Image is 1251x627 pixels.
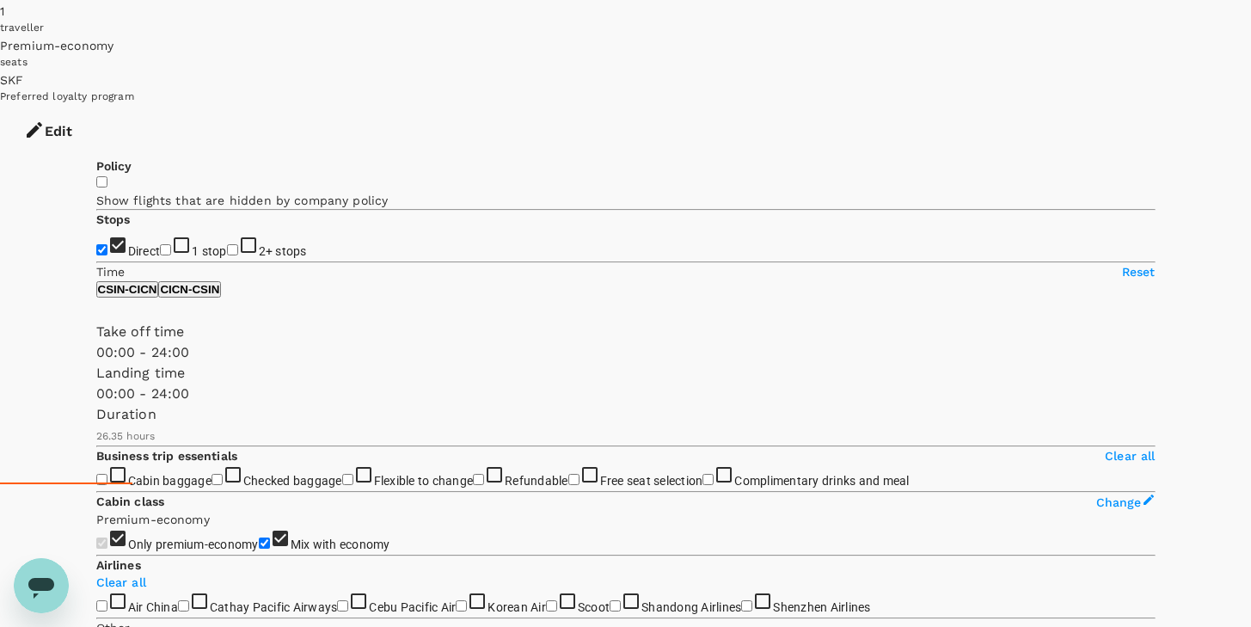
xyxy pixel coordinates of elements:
[734,474,909,488] span: Complimentary drinks and meal
[546,600,557,612] input: Scoot
[128,474,212,488] span: Cabin baggage
[227,244,238,255] input: 2+ stops
[96,157,1156,175] p: Policy
[1096,495,1142,509] span: Change
[456,600,467,612] input: Korean Air
[342,474,353,485] input: Flexible to change
[578,600,610,614] span: Scoot
[192,244,227,258] span: 1 stop
[96,212,131,226] strong: Stops
[98,283,157,296] p: CSIN - CICN
[473,474,484,485] input: Refundable
[96,363,1156,384] p: Landing time
[96,192,1156,209] p: Show flights that are hidden by company policy
[128,600,178,614] span: Air China
[96,538,107,549] input: Only premium-economy
[96,263,126,280] p: Time
[773,600,870,614] span: Shenzhen Airlines
[259,538,270,549] input: Mix with economy
[741,600,752,612] input: Shenzhen Airlines
[369,600,456,614] span: Cebu Pacific Air
[160,283,219,296] p: CICN - CSIN
[488,600,546,614] span: Korean Air
[96,430,156,442] span: 26.35 hours
[259,244,307,258] span: 2+ stops
[96,344,190,360] span: 00:00 - 24:00
[96,449,238,463] strong: Business trip essentials
[96,385,190,402] span: 00:00 - 24:00
[1122,263,1156,280] p: Reset
[243,474,342,488] span: Checked baggage
[128,538,259,551] span: Only premium-economy
[96,600,107,612] input: Air China
[178,600,189,612] input: Cathay Pacific Airways
[128,244,161,258] span: Direct
[96,558,141,572] strong: Airlines
[1105,447,1155,464] p: Clear all
[96,495,165,508] strong: Cabin class
[702,474,714,485] input: Complimentary drinks and meal
[337,600,348,612] input: Cebu Pacific Air
[212,474,223,485] input: Checked baggage
[641,600,741,614] span: Shandong Airlines
[14,558,69,613] iframe: Button to launch messaging window
[96,511,1156,528] p: Premium-economy
[96,574,1156,591] p: Clear all
[374,474,474,488] span: Flexible to change
[210,600,338,614] span: Cathay Pacific Airways
[96,404,1156,425] p: Duration
[96,322,1156,342] p: Take off time
[96,244,107,255] input: Direct
[160,244,171,255] input: 1 stop
[291,538,390,551] span: Mix with economy
[96,474,107,485] input: Cabin baggage
[600,474,703,488] span: Free seat selection
[505,474,568,488] span: Refundable
[610,600,621,612] input: Shandong Airlines
[568,474,580,485] input: Free seat selection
